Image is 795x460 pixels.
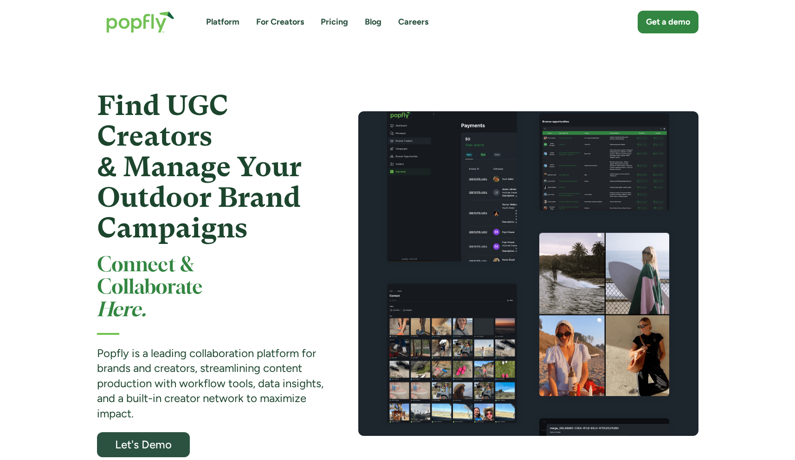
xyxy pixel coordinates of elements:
h2: Connect & Collaborate [97,255,325,322]
strong: Popfly is a leading collaboration platform for brands and creators, streamlining content producti... [97,346,323,420]
a: Get a demo [638,11,698,33]
a: Blog [365,16,381,28]
a: Pricing [321,16,348,28]
a: Let's Demo [97,432,190,457]
a: home [97,2,184,42]
em: Here. [97,301,146,320]
a: Platform [206,16,239,28]
div: Let's Demo [105,439,181,450]
div: Get a demo [646,16,690,28]
a: For Creators [256,16,304,28]
strong: Find UGC Creators & Manage Your Outdoor Brand Campaigns [97,89,302,244]
a: Careers [398,16,428,28]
